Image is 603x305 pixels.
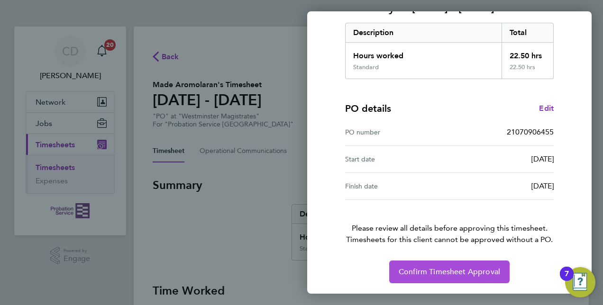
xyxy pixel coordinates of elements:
span: Confirm Timesheet Approval [399,267,500,277]
span: 21070906455 [507,127,554,136]
h4: PO details [345,102,391,115]
button: Open Resource Center, 7 new notifications [565,267,595,297]
div: Summary of 22 - 28 Sep 2025 [345,23,554,79]
span: Timesheets for this client cannot be approved without a PO. [334,234,565,245]
div: [DATE] [449,153,554,165]
div: Hours worked [346,43,502,63]
span: Edit [539,104,554,113]
div: [DATE] [449,180,554,192]
div: Description [346,23,502,42]
div: Standard [353,63,379,71]
p: Please review all details before approving this timesheet. [334,200,565,245]
div: Start date [345,153,449,165]
div: 22.50 hrs [502,63,554,79]
div: PO number [345,126,449,138]
button: Confirm Timesheet Approval [389,260,510,283]
div: 22.50 hrs [502,43,554,63]
div: 7 [565,274,569,286]
div: Finish date [345,180,449,192]
div: Total [502,23,554,42]
a: Edit [539,103,554,114]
